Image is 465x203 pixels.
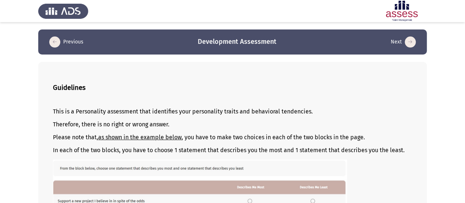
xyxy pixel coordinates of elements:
h3: Development Assessment [198,37,276,46]
p: In each of the two blocks, you have to choose 1 statement that describes you the most and 1 state... [53,147,412,154]
img: Assessment logo of Development Assessment R1 (EN/AR) [377,1,427,21]
b: Guidelines [53,84,86,92]
button: load previous page [47,36,86,48]
u: as shown in the example below [98,134,182,141]
p: This is a Personality assessment that identifies your personality traits and behavioral tendencies. [53,108,412,115]
button: load next page [389,36,418,48]
img: Assess Talent Management logo [38,1,88,21]
p: Please note that, , you have to make two choices in each of the two blocks in the page. [53,134,412,141]
p: Therefore, there is no right or wrong answer. [53,121,412,128]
